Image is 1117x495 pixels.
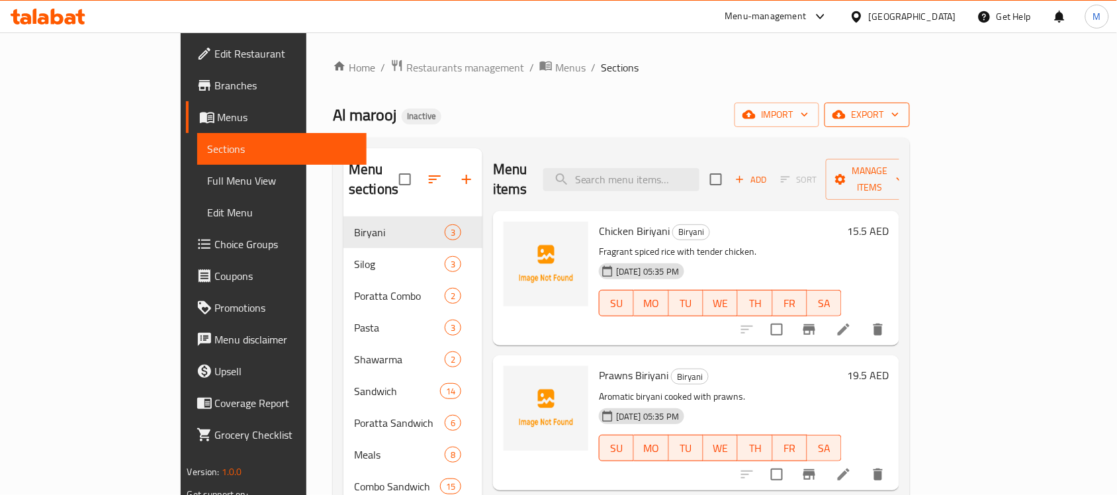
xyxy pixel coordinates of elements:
[343,280,482,312] div: Poratta Combo2
[605,439,629,458] span: SU
[445,351,461,367] div: items
[1093,9,1101,24] span: M
[445,415,461,431] div: items
[672,369,708,384] span: Biryani
[187,463,220,480] span: Version:
[402,109,441,124] div: Inactive
[738,290,772,316] button: TH
[186,355,367,387] a: Upsell
[529,60,534,75] li: /
[208,141,357,157] span: Sections
[354,320,445,336] span: Pasta
[215,236,357,252] span: Choice Groups
[836,163,904,196] span: Manage items
[745,107,809,123] span: import
[813,294,836,313] span: SA
[826,159,915,200] button: Manage items
[343,248,482,280] div: Silog3
[343,407,482,439] div: Poratta Sandwich6
[441,480,461,493] span: 15
[354,351,445,367] span: Shawarma
[825,103,910,127] button: export
[354,224,445,240] span: Biryani
[215,46,357,62] span: Edit Restaurant
[671,369,709,384] div: Biryani
[441,385,461,398] span: 14
[445,288,461,304] div: items
[847,222,889,240] h6: 15.5 AED
[673,224,709,240] span: Biryani
[674,439,698,458] span: TU
[215,77,357,93] span: Branches
[674,294,698,313] span: TU
[763,316,791,343] span: Select to update
[354,383,440,399] span: Sandwich
[215,332,357,347] span: Menu disclaimer
[349,159,399,199] h2: Menu sections
[555,60,586,75] span: Menus
[343,343,482,375] div: Shawarma2
[354,256,445,272] div: Silog
[599,388,842,405] p: Aromatic biryani cooked with prawns.
[639,439,663,458] span: MO
[406,60,524,75] span: Restaurants management
[215,363,357,379] span: Upsell
[703,290,738,316] button: WE
[847,366,889,384] h6: 19.5 AED
[445,320,461,336] div: items
[391,165,419,193] span: Select all sections
[343,375,482,407] div: Sandwich14
[639,294,663,313] span: MO
[772,169,826,190] span: Select section first
[215,427,357,443] span: Grocery Checklist
[354,415,445,431] div: Poratta Sandwich
[763,461,791,488] span: Select to update
[445,258,461,271] span: 3
[186,228,367,260] a: Choice Groups
[445,447,461,463] div: items
[504,366,588,451] img: Prawns Biriyani
[591,60,596,75] li: /
[599,221,670,241] span: Chicken Biriyani
[215,395,357,411] span: Coverage Report
[599,365,668,385] span: Prawns Biriyani
[778,439,802,458] span: FR
[807,435,842,461] button: SA
[445,449,461,461] span: 8
[601,60,639,75] span: Sections
[807,290,842,316] button: SA
[738,435,772,461] button: TH
[440,478,461,494] div: items
[354,288,445,304] span: Poratta Combo
[419,163,451,195] span: Sort sections
[793,459,825,490] button: Branch-specific-item
[208,204,357,220] span: Edit Menu
[445,353,461,366] span: 2
[778,294,802,313] span: FR
[333,59,910,76] nav: breadcrumb
[862,459,894,490] button: delete
[835,107,899,123] span: export
[354,447,445,463] span: Meals
[445,290,461,302] span: 2
[208,173,357,189] span: Full Menu View
[709,439,733,458] span: WE
[445,226,461,239] span: 3
[605,294,629,313] span: SU
[539,59,586,76] a: Menus
[186,419,367,451] a: Grocery Checklist
[836,322,852,337] a: Edit menu item
[186,292,367,324] a: Promotions
[773,435,807,461] button: FR
[197,133,367,165] a: Sections
[733,172,769,187] span: Add
[730,169,772,190] span: Add item
[215,300,357,316] span: Promotions
[493,159,527,199] h2: Menu items
[634,290,668,316] button: MO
